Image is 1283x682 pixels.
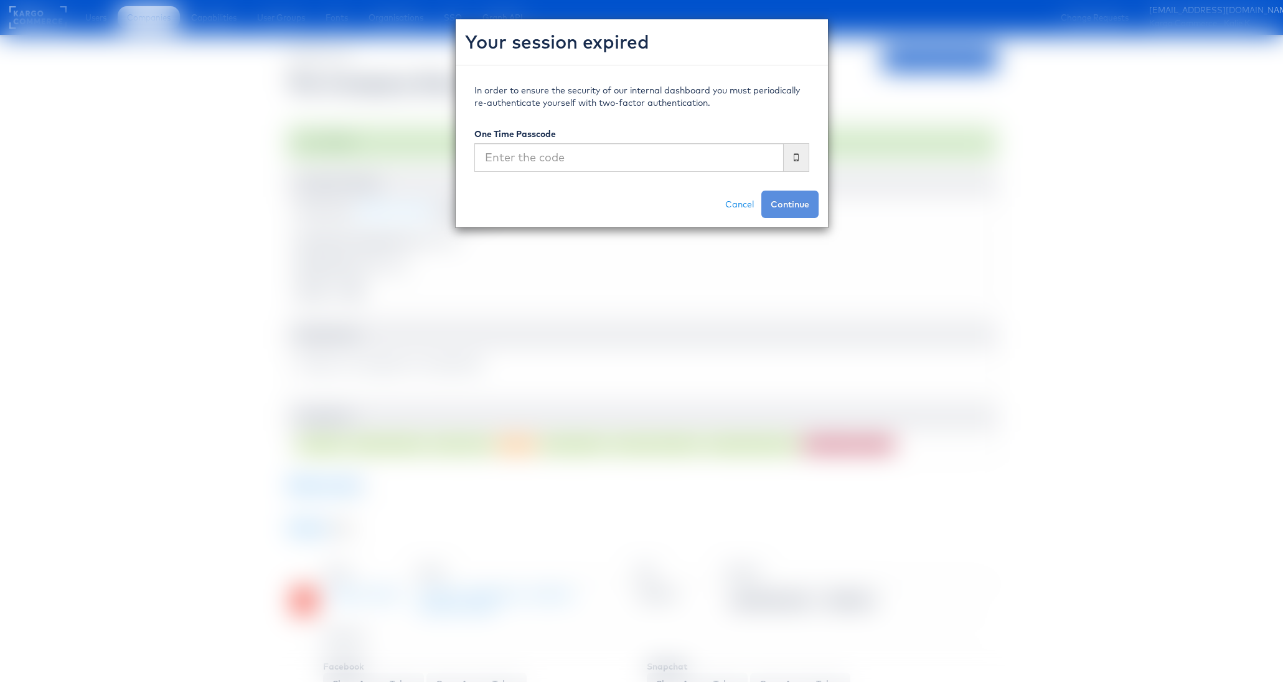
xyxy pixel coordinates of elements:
p: In order to ensure the security of our internal dashboard you must periodically re-authenticate y... [474,84,809,109]
input: Enter the code [474,143,784,172]
label: One Time Passcode [474,128,556,140]
button: Continue [761,191,819,218]
a: Cancel [718,191,761,218]
h2: Your session expired [465,29,819,55]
